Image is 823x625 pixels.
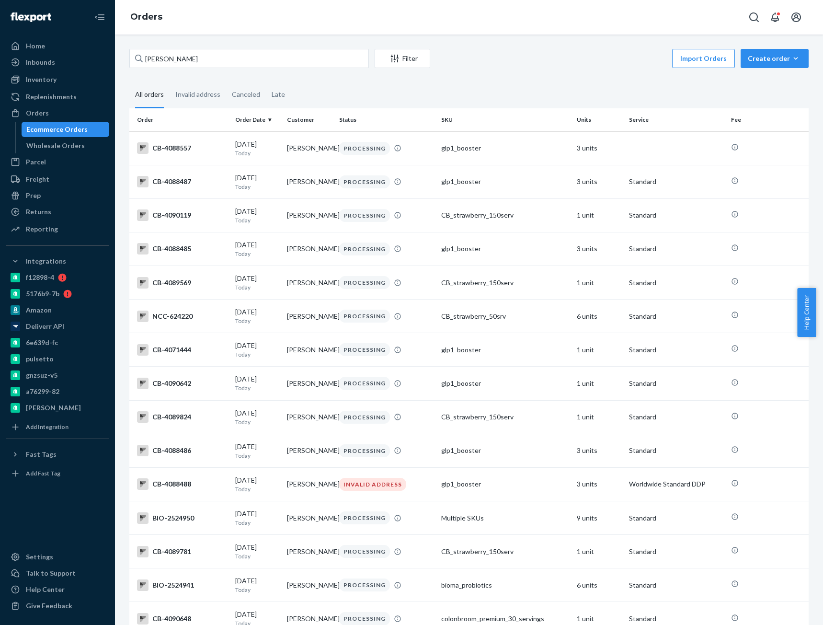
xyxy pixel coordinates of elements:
a: Settings [6,549,109,565]
div: Freight [26,174,49,184]
div: PROCESSING [339,310,390,323]
button: Give Feedback [6,598,109,613]
td: 1 unit [573,333,625,367]
a: Inbounds [6,55,109,70]
div: glp1_booster [441,244,570,254]
div: Talk to Support [26,568,76,578]
div: [DATE] [235,442,280,460]
button: Help Center [797,288,816,337]
div: CB_strawberry_150serv [441,210,570,220]
p: Today [235,283,280,291]
p: Today [235,552,280,560]
ol: breadcrumbs [123,3,170,31]
p: Standard [629,580,723,590]
p: Standard [629,547,723,556]
div: gnzsuz-v5 [26,370,57,380]
button: Fast Tags [6,447,109,462]
div: NCC-624220 [137,311,228,322]
div: Fast Tags [26,450,57,459]
td: 6 units [573,568,625,602]
div: PROCESSING [339,243,390,255]
a: Orders [130,12,162,22]
p: Today [235,350,280,359]
div: glp1_booster [441,177,570,186]
p: Today [235,384,280,392]
a: f12898-4 [6,270,109,285]
button: Create order [741,49,809,68]
th: Status [335,108,437,131]
button: Close Navigation [90,8,109,27]
div: 5176b9-7b [26,289,59,299]
div: CB-4088487 [137,176,228,187]
a: Wholesale Orders [22,138,110,153]
td: [PERSON_NAME] [283,501,335,535]
div: [DATE] [235,374,280,392]
div: [DATE] [235,139,280,157]
a: 6e639d-fc [6,335,109,350]
p: Standard [629,614,723,624]
div: Create order [748,54,801,63]
div: Help Center [26,585,65,594]
div: colonbroom_premium_30_servings [441,614,570,624]
p: Standard [629,446,723,455]
p: Standard [629,412,723,422]
td: 3 units [573,467,625,501]
td: [PERSON_NAME] [283,467,335,501]
div: 6e639d-fc [26,338,58,347]
th: Units [573,108,625,131]
a: Replenishments [6,89,109,104]
a: Talk to Support [6,566,109,581]
div: CB-4088557 [137,142,228,154]
td: [PERSON_NAME] [283,198,335,232]
div: CB-4090648 [137,613,228,625]
a: Parcel [6,154,109,170]
p: Today [235,451,280,460]
div: Inventory [26,75,57,84]
div: Settings [26,552,53,562]
td: [PERSON_NAME] [283,434,335,467]
td: 3 units [573,165,625,198]
div: Deliverr API [26,322,64,331]
a: Inventory [6,72,109,87]
div: [PERSON_NAME] [26,403,81,413]
a: Returns [6,204,109,220]
div: Customer [287,116,331,124]
button: Integrations [6,254,109,269]
p: Standard [629,345,723,355]
img: Flexport logo [11,12,51,22]
div: PROCESSING [339,579,390,591]
td: 9 units [573,501,625,535]
div: CB_strawberry_150serv [441,547,570,556]
td: 6 units [573,300,625,333]
td: [PERSON_NAME] [283,568,335,602]
div: CB-4088488 [137,478,228,490]
div: CB_strawberry_150serv [441,278,570,288]
a: a76299-82 [6,384,109,399]
td: 3 units [573,232,625,266]
div: PROCESSING [339,612,390,625]
div: PROCESSING [339,276,390,289]
div: CB-4090642 [137,378,228,389]
div: [DATE] [235,173,280,191]
a: 5176b9-7b [6,286,109,301]
td: 1 unit [573,198,625,232]
a: pulsetto [6,351,109,367]
div: CB-4088486 [137,445,228,456]
a: Prep [6,188,109,203]
td: 3 units [573,434,625,467]
td: [PERSON_NAME] [283,400,335,434]
td: [PERSON_NAME] [283,333,335,367]
p: Today [235,149,280,157]
a: Freight [6,172,109,187]
a: Amazon [6,302,109,318]
p: Today [235,586,280,594]
td: 1 unit [573,266,625,300]
div: Reporting [26,224,58,234]
div: Add Fast Tag [26,469,60,477]
div: CB-4090119 [137,209,228,221]
button: Open Search Box [744,8,764,27]
td: [PERSON_NAME] [283,266,335,300]
p: Today [235,250,280,258]
div: CB-4089824 [137,411,228,423]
